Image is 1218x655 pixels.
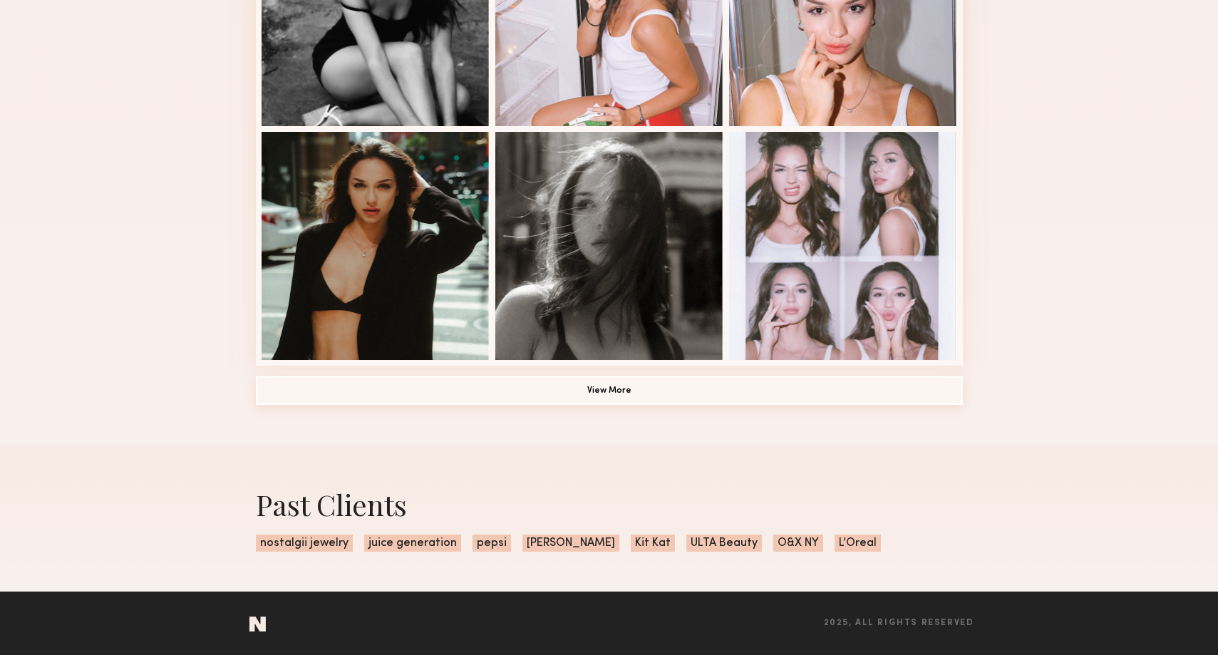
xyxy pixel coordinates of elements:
span: ULTA Beauty [686,535,762,552]
span: Kit Kat [631,535,675,552]
span: 2025, all rights reserved [824,619,974,628]
span: nostalgii jewelry [256,535,353,552]
div: Past Clients [256,485,963,523]
span: pepsi [473,535,511,552]
span: O&X NY [773,535,823,552]
span: L’Oreal [835,535,881,552]
span: [PERSON_NAME] [522,535,619,552]
span: juice generation [364,535,461,552]
button: View More [256,376,963,405]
